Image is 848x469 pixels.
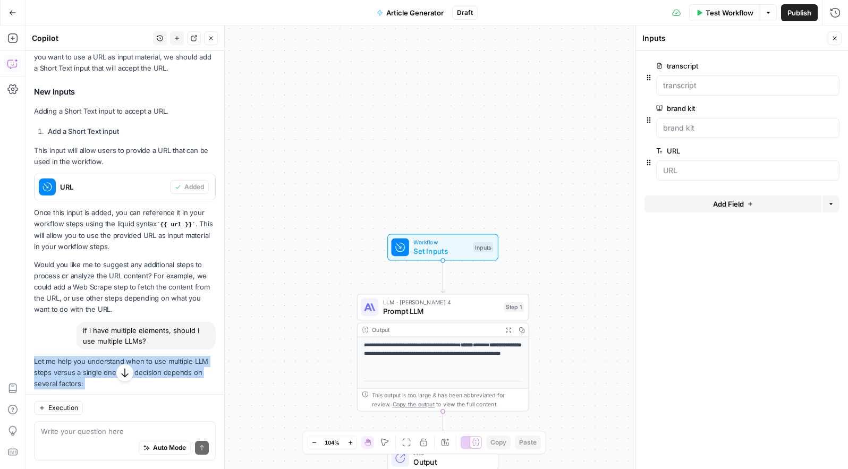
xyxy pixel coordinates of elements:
[515,436,541,449] button: Paste
[77,322,216,349] div: if i have multiple elements, should I use multiple LLMs?
[441,411,444,444] g: Edge from step_1 to end
[48,403,78,413] span: Execution
[357,234,529,260] div: WorkflowSet InputsInputs
[34,85,216,99] h3: New Inputs
[490,438,506,447] span: Copy
[372,326,498,335] div: Output
[60,182,166,192] span: URL
[34,145,216,167] p: This input will allow users to provide a URL that can be used in the workflow.
[34,106,216,117] p: Adding a Short Text input to accept a URL.
[393,401,435,408] span: Copy the output
[48,127,119,135] strong: Add a Short Text input
[713,199,744,209] span: Add Field
[413,238,468,247] span: Workflow
[34,259,216,315] p: Would you like me to suggest any additional steps to process or analyze the URL content? For exam...
[370,4,450,21] button: Article Generator
[441,261,444,293] g: Edge from start to step_1
[473,242,494,252] div: Inputs
[139,441,191,455] button: Auto Mode
[781,4,818,21] button: Publish
[153,443,186,453] span: Auto Mode
[787,7,811,18] span: Publish
[663,80,833,91] input: transcript
[457,8,473,18] span: Draft
[383,305,499,317] span: Prompt LLM
[386,7,444,18] span: Article Generator
[656,61,779,71] label: transcript
[34,207,216,252] p: Once this input is added, you can reference it in your workflow steps using the liquid syntax . T...
[34,401,83,415] button: Execution
[504,302,524,312] div: Step 1
[170,180,209,194] button: Added
[663,165,833,176] input: URL
[32,33,150,44] div: Copilot
[372,391,524,408] div: This output is too large & has been abbreviated for review. to view the full content.
[486,436,511,449] button: Copy
[413,456,489,467] span: Output
[689,4,760,21] button: Test Workflow
[663,123,833,133] input: brand kit
[642,33,825,44] div: Inputs
[706,7,753,18] span: Test Workflow
[325,438,340,447] span: 104%
[157,221,196,228] code: {{ url }}
[383,297,499,306] span: LLM · [PERSON_NAME] 4
[34,356,216,389] p: Let me help you understand when to use multiple LLM steps versus a single one. The decision depen...
[656,146,779,156] label: URL
[413,245,468,257] span: Set Inputs
[184,182,204,192] span: Added
[645,195,821,212] button: Add Field
[34,40,216,74] p: I can help you add a URL input to your workflow. Since you want to use a URL as input material, w...
[656,103,779,114] label: brand kit
[519,438,537,447] span: Paste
